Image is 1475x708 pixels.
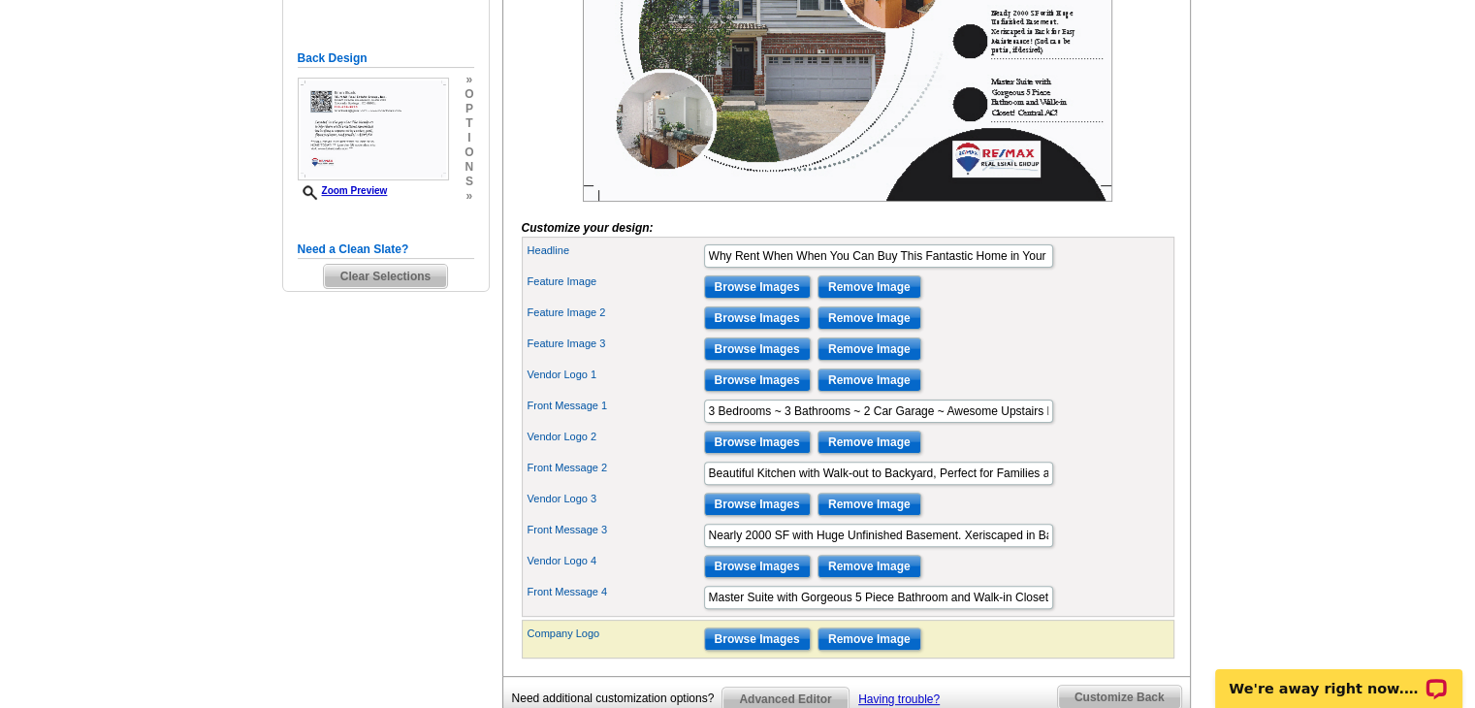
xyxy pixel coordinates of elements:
h5: Need a Clean Slate? [298,241,474,259]
input: Remove Image [818,275,921,299]
span: t [465,116,473,131]
input: Remove Image [818,369,921,392]
span: p [465,102,473,116]
input: Remove Image [818,338,921,361]
span: i [465,131,473,145]
input: Browse Images [704,306,811,330]
input: Browse Images [704,628,811,651]
input: Remove Image [818,306,921,330]
label: Headline [528,242,702,259]
i: Customize your design: [522,221,654,235]
input: Browse Images [704,555,811,578]
span: » [465,189,473,204]
input: Browse Images [704,369,811,392]
label: Front Message 3 [528,522,702,538]
span: s [465,175,473,189]
input: Remove Image [818,555,921,578]
input: Browse Images [704,431,811,454]
img: Z18876218_00001_2.jpg [298,78,449,180]
h5: Back Design [298,49,474,68]
label: Vendor Logo 3 [528,491,702,507]
iframe: LiveChat chat widget [1202,647,1475,708]
input: Remove Image [818,493,921,516]
label: Vendor Logo 2 [528,429,702,445]
input: Browse Images [704,493,811,516]
label: Feature Image 2 [528,305,702,321]
input: Browse Images [704,338,811,361]
label: Company Logo [528,626,702,642]
span: o [465,87,473,102]
input: Remove Image [818,628,921,651]
input: Browse Images [704,275,811,299]
label: Feature Image [528,274,702,290]
span: n [465,160,473,175]
span: » [465,73,473,87]
label: Front Message 4 [528,584,702,600]
a: Zoom Preview [298,185,388,196]
span: o [465,145,473,160]
span: Clear Selections [324,265,447,288]
label: Front Message 1 [528,398,702,414]
label: Vendor Logo 4 [528,553,702,569]
label: Vendor Logo 1 [528,367,702,383]
input: Remove Image [818,431,921,454]
a: Having trouble? [858,692,940,706]
label: Feature Image 3 [528,336,702,352]
label: Front Message 2 [528,460,702,476]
